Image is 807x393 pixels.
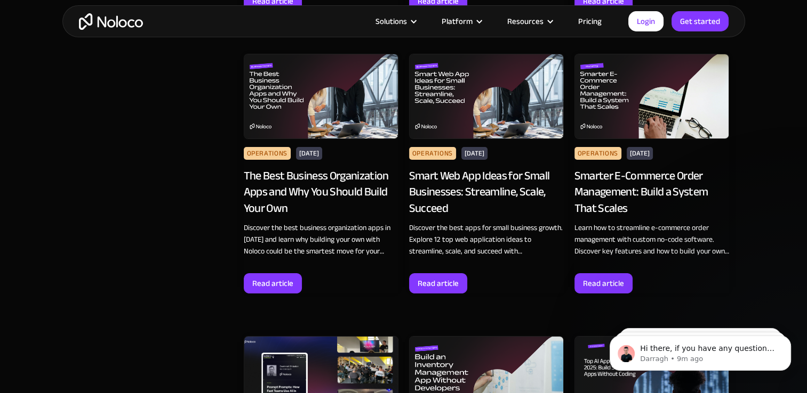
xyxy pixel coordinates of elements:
div: Resources [494,14,565,28]
a: Smarter E-Commerce Order Management: Build a System That ScalesOperations[DATE]Smarter E-Commerce... [574,54,729,293]
div: Solutions [362,14,428,28]
a: Smart Web App Ideas for Small Businesses: Streamline, Scale, SucceedOperations[DATE]Smart Web App... [409,54,564,293]
a: Pricing [565,14,615,28]
div: [DATE] [627,147,653,160]
div: Solutions [375,14,407,28]
div: Learn how to streamline e-commerce order management with custom no-code software. Discover key fe... [574,222,729,257]
div: Operations [409,147,456,160]
a: Login [628,11,664,31]
iframe: Intercom notifications message [594,313,807,388]
div: Resources [507,14,544,28]
div: Read article [583,276,624,290]
div: Read article [418,276,459,290]
div: Smart Web App Ideas for Small Businesses: Streamline, Scale, Succeed [409,168,564,217]
a: Get started [672,11,729,31]
div: Platform [442,14,473,28]
img: Smart Web App Ideas for Small Businesses: Streamline, Scale, Succeed [409,54,564,139]
div: The Best Business Organization Apps and Why You Should Build Your Own [244,168,398,217]
div: Discover the best business organization apps in [DATE] and learn why building your own with Noloc... [244,222,398,257]
img: The Best Business Organization Apps and Why You Should Build Your Own [244,54,398,139]
a: The Best Business Organization Apps and Why You Should Build Your OwnOperations[DATE]The Best Bus... [244,54,398,293]
div: [DATE] [461,147,488,160]
img: Smarter E-Commerce Order Management: Build a System That Scales [574,54,729,139]
div: Discover the best apps for small business growth. Explore 12 top web application ideas to streaml... [409,222,564,257]
div: Operations [574,147,621,160]
div: Read article [252,276,293,290]
div: Operations [244,147,291,160]
a: home [79,13,143,30]
div: Smarter E-Commerce Order Management: Build a System That Scales [574,168,729,217]
div: [DATE] [296,147,322,160]
div: Platform [428,14,494,28]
